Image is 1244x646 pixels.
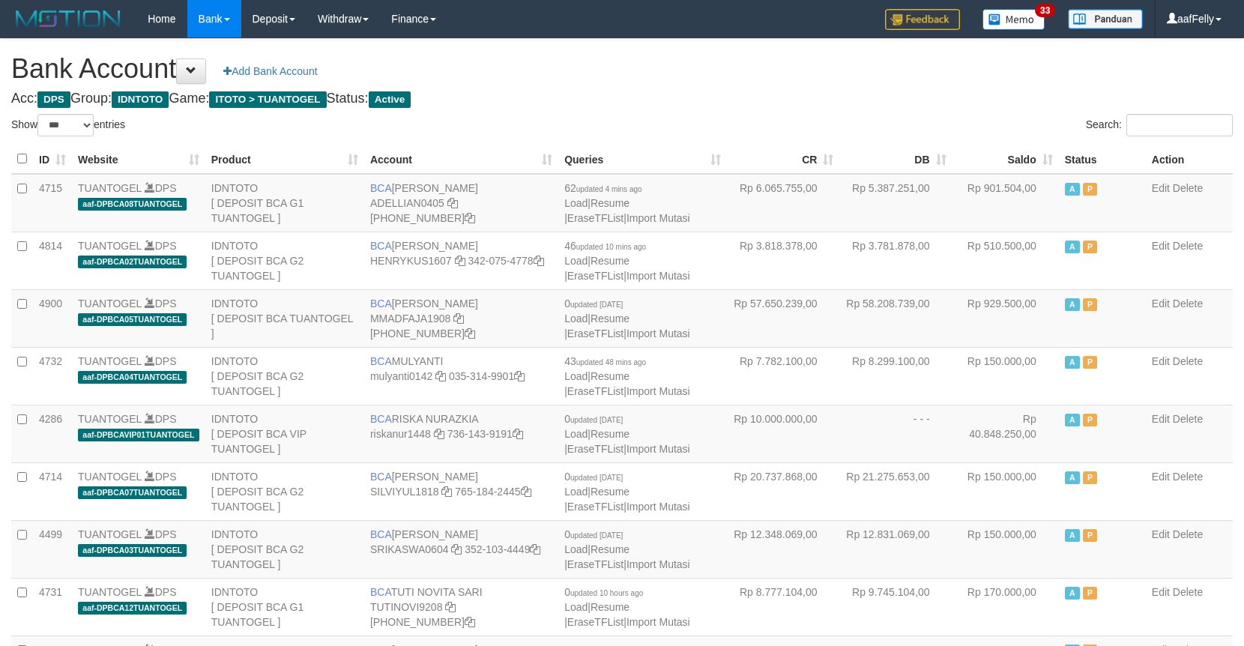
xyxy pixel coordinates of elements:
select: Showentries [37,114,94,136]
a: Import Mutasi [626,327,690,339]
a: Edit [1152,355,1170,367]
a: Copy 7361439191 to clipboard [513,428,523,440]
h1: Bank Account [11,54,1233,84]
a: riskanur1448 [370,428,431,440]
td: 4499 [33,520,72,578]
a: Load [564,255,588,267]
th: Account: activate to sort column ascending [364,145,558,174]
a: Import Mutasi [626,212,690,224]
td: DPS [72,347,205,405]
td: [PERSON_NAME] 765-184-2445 [364,462,558,520]
a: SILVIYUL1818 [370,486,439,498]
a: EraseTFList [567,270,623,282]
th: Queries: activate to sort column ascending [558,145,727,174]
span: updated [DATE] [570,301,623,309]
span: | | | [564,413,690,455]
span: Paused [1083,471,1098,484]
span: Active [1065,414,1080,426]
span: BCA [370,471,392,483]
td: Rp 150.000,00 [952,520,1059,578]
td: Rp 510.500,00 [952,232,1059,289]
td: 4732 [33,347,72,405]
td: Rp 57.650.239,00 [727,289,839,347]
td: Rp 12.831.069,00 [839,520,952,578]
a: Load [564,197,588,209]
span: 0 [564,471,623,483]
label: Search: [1086,114,1233,136]
span: aaf-DPBCA02TUANTOGEL [78,256,187,268]
a: Resume [591,370,629,382]
a: TUTINOVI9208 [370,601,442,613]
th: DB: activate to sort column ascending [839,145,952,174]
td: Rp 12.348.069,00 [727,520,839,578]
a: Load [564,428,588,440]
span: 46 [564,240,646,252]
span: Paused [1083,183,1098,196]
td: Rp 8.777.104,00 [727,578,839,636]
a: Copy riskanur1448 to clipboard [434,428,444,440]
label: Show entries [11,114,125,136]
a: Edit [1152,413,1170,425]
td: Rp 3.818.378,00 [727,232,839,289]
a: Import Mutasi [626,558,690,570]
span: aaf-DPBCA05TUANTOGEL [78,313,187,326]
a: Delete [1173,528,1203,540]
td: DPS [72,520,205,578]
a: HENRYKUS1607 [370,255,452,267]
a: TUANTOGEL [78,413,142,425]
span: aaf-DPBCA04TUANTOGEL [78,371,187,384]
td: IDNTOTO [ DEPOSIT BCA G2 TUANTOGEL ] [205,347,364,405]
td: Rp 170.000,00 [952,578,1059,636]
a: Copy 4062282031 to clipboard [465,327,475,339]
td: DPS [72,462,205,520]
td: IDNTOTO [ DEPOSIT BCA G2 TUANTOGEL ] [205,232,364,289]
td: [PERSON_NAME] 342-075-4778 [364,232,558,289]
span: | | | [564,298,690,339]
a: Copy 0353149901 to clipboard [514,370,525,382]
a: TUANTOGEL [78,355,142,367]
span: updated [DATE] [570,531,623,540]
td: DPS [72,289,205,347]
a: EraseTFList [567,327,623,339]
td: - - - [839,405,952,462]
span: aaf-DPBCA07TUANTOGEL [78,486,187,499]
a: Delete [1173,240,1203,252]
a: MMADFAJA1908 [370,313,450,324]
a: TUANTOGEL [78,471,142,483]
span: | | | [564,528,690,570]
td: IDNTOTO [ DEPOSIT BCA G2 TUANTOGEL ] [205,462,364,520]
span: Paused [1083,356,1098,369]
a: Resume [591,428,629,440]
a: TUANTOGEL [78,298,142,310]
a: mulyanti0142 [370,370,432,382]
a: EraseTFList [567,212,623,224]
a: Load [564,486,588,498]
td: Rp 929.500,00 [952,289,1059,347]
a: Edit [1152,586,1170,598]
td: DPS [72,405,205,462]
td: Rp 10.000.000,00 [727,405,839,462]
a: Edit [1152,240,1170,252]
td: RISKA NURAZKIA 736-143-9191 [364,405,558,462]
a: Resume [591,255,629,267]
a: ADELLIAN0405 [370,197,444,209]
th: CR: activate to sort column ascending [727,145,839,174]
a: EraseTFList [567,616,623,628]
span: Active [1065,241,1080,253]
th: Product: activate to sort column ascending [205,145,364,174]
td: [PERSON_NAME] 352-103-4449 [364,520,558,578]
td: Rp 58.208.739,00 [839,289,952,347]
span: | | | [564,240,690,282]
span: 0 [564,413,623,425]
a: EraseTFList [567,443,623,455]
th: Saldo: activate to sort column ascending [952,145,1059,174]
a: Resume [591,601,629,613]
td: 4731 [33,578,72,636]
a: TUANTOGEL [78,586,142,598]
span: 0 [564,298,623,310]
a: Copy HENRYKUS1607 to clipboard [455,255,465,267]
td: Rp 9.745.104,00 [839,578,952,636]
a: Import Mutasi [626,616,690,628]
a: Copy TUTINOVI9208 to clipboard [445,601,456,613]
a: Import Mutasi [626,443,690,455]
